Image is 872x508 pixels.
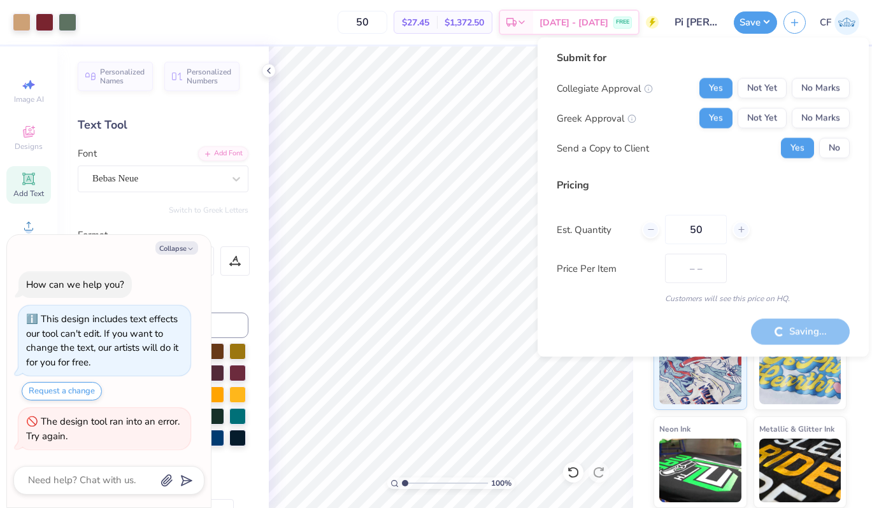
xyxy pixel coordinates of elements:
span: Add Text [13,188,44,199]
div: This design includes text effects our tool can't edit. If you want to change the text, our artist... [26,313,178,369]
div: Format [78,228,250,243]
div: Customers will see this price on HQ. [557,293,850,304]
button: No [819,138,850,159]
img: Neon Ink [659,439,741,502]
span: $27.45 [402,16,429,29]
span: Neon Ink [659,422,690,435]
label: Price Per Item [557,261,655,276]
div: Greek Approval [557,111,636,125]
button: Switch to Greek Letters [169,205,248,215]
img: Puff Ink [759,341,841,404]
span: [DATE] - [DATE] [540,16,608,29]
button: Collapse [155,241,198,255]
div: Submit for [557,50,850,66]
div: The design tool ran into an error. Try again. [26,415,180,442]
div: Send a Copy to Client [557,141,649,155]
span: Personalized Names [100,67,145,85]
button: No Marks [792,108,850,129]
span: 100 % [491,477,511,489]
div: Pricing [557,178,850,193]
button: Yes [699,78,733,99]
img: Metallic & Glitter Ink [759,439,841,502]
span: CF [820,15,831,30]
label: Font [78,146,97,161]
button: Not Yet [738,108,787,129]
span: Image AI [14,94,44,104]
div: Add Font [198,146,248,161]
input: – – [338,11,387,34]
span: Designs [15,141,43,152]
span: Metallic & Glitter Ink [759,422,834,435]
button: Yes [699,108,733,129]
input: – – [665,215,727,244]
button: Not Yet [738,78,787,99]
button: Request a change [22,382,102,400]
button: Save [734,11,777,34]
button: Yes [781,138,814,159]
img: Standard [659,341,741,404]
button: No Marks [792,78,850,99]
span: $1,372.50 [445,16,484,29]
a: CF [820,10,859,35]
span: FREE [616,18,629,27]
div: Collegiate Approval [557,81,653,95]
img: Cameryn Freeman [834,10,859,35]
div: How can we help you? [26,278,124,291]
label: Est. Quantity [557,222,633,237]
span: Personalized Numbers [187,67,232,85]
div: Text Tool [78,116,248,134]
input: Untitled Design [665,10,727,35]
